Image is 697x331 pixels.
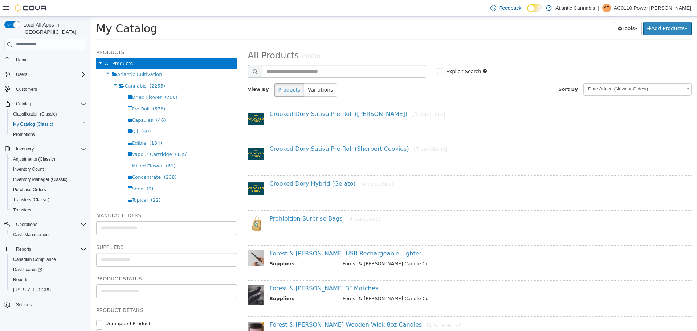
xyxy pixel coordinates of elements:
[1,69,89,80] button: Users
[7,185,89,195] button: Purchase Orders
[10,120,56,129] a: My Catalog (Classic)
[50,112,60,117] span: (40)
[179,304,369,311] a: Forest & [PERSON_NAME] Wooden Wick 8oz Candles[5 variations]
[10,185,49,194] a: Purchase Orders
[16,86,37,92] span: Customers
[13,100,86,108] span: Catalog
[13,85,40,94] a: Customers
[27,55,72,60] span: Atlantic Cultivation
[7,230,89,240] button: Cash Management
[354,51,390,58] label: Explicit Search
[179,164,303,170] a: Crooked Dory Hybrid (Gelato)[4 variations]
[553,5,601,19] button: Add Products
[157,129,174,145] img: 150
[270,164,303,170] small: [4 variations]
[10,255,59,264] a: Canadian Compliance
[1,299,89,310] button: Settings
[7,154,89,164] button: Adjustments (Classic)
[10,275,86,284] span: Reports
[604,4,610,12] span: AP
[213,66,246,80] button: Variations
[179,129,356,136] a: Crooked Dory Sativa Pre-Roll (Sherbert Cookies)[7 variations]
[10,110,86,118] span: Classification (Classic)
[16,101,31,107] span: Catalog
[157,94,174,110] img: 150
[16,72,27,77] span: Users
[246,278,585,287] td: Forest & [PERSON_NAME] Candle Co.
[10,255,86,264] span: Canadian Compliance
[84,135,97,140] span: (135)
[7,174,89,185] button: Inventory Manager (Classic)
[16,302,32,308] span: Settings
[13,177,68,182] span: Inventory Manager (Classic)
[14,44,42,49] span: All Products
[614,4,691,12] p: AC0110 Power [PERSON_NAME]
[5,289,146,298] h5: Product Details
[157,34,208,44] span: All Products
[4,52,86,329] nav: Complex example
[7,254,89,265] button: Canadian Compliance
[10,275,31,284] a: Reports
[10,155,86,164] span: Adjustments (Classic)
[10,175,86,184] span: Inventory Manager (Classic)
[7,275,89,285] button: Reports
[179,233,331,240] a: Forest & [PERSON_NAME] USB Rechargeable Lighter
[13,132,35,137] span: Promotions
[7,129,89,140] button: Promotions
[179,94,355,101] a: Crooked Dory Sativa Pre-Roll ([PERSON_NAME])[9 variations]
[13,166,44,172] span: Inventory Count
[56,169,62,175] span: (9)
[13,197,49,203] span: Transfers (Classic)
[13,207,31,213] span: Transfers
[5,31,146,40] h5: Products
[13,245,86,254] span: Reports
[179,198,290,205] a: Prohibition Surprise Bags[9 variations]
[41,158,70,163] span: Concentrate
[10,155,58,164] a: Adjustments (Classic)
[10,165,47,174] a: Inventory Count
[13,55,86,64] span: Home
[5,5,66,18] span: My Catalog
[13,245,34,254] button: Reports
[10,265,45,274] a: Dashboards
[527,4,542,12] input: Dark Mode
[16,246,31,252] span: Reports
[34,66,56,72] span: Cannabis
[10,286,54,294] a: [US_STATE] CCRS
[13,70,30,79] button: Users
[16,222,37,227] span: Operations
[602,4,611,12] div: AC0110 Power Mike
[493,67,591,78] span: Date Added (Newest-Oldest)
[10,130,38,139] a: Promotions
[41,89,59,95] span: Pre-Roll
[10,130,86,139] span: Promotions
[13,267,42,273] span: Dashboards
[322,94,355,100] small: [9 variations]
[10,286,86,294] span: Washington CCRS
[523,5,551,19] button: Tools
[157,269,174,288] img: 150
[10,195,86,204] span: Transfers (Classic)
[1,55,89,65] button: Home
[7,285,89,295] button: [US_STATE] CCRS
[13,145,86,153] span: Inventory
[13,287,51,293] span: [US_STATE] CCRS
[13,56,30,64] a: Home
[488,1,524,15] a: Feedback
[13,100,34,108] button: Catalog
[62,89,74,95] span: (578)
[41,78,71,83] span: Dried Flower
[74,78,87,83] span: (756)
[13,312,66,320] label: Available by Dropship
[16,146,34,152] span: Inventory
[13,156,55,162] span: Adjustments (Classic)
[13,303,60,311] label: Unmapped Product
[5,258,146,266] h5: Product Status
[13,187,46,193] span: Purchase Orders
[555,4,595,12] p: Atlantic Cannabis
[41,146,72,152] span: Milled Flower
[10,120,86,129] span: My Catalog (Classic)
[10,230,53,239] a: Cash Management
[41,101,62,106] span: Capsules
